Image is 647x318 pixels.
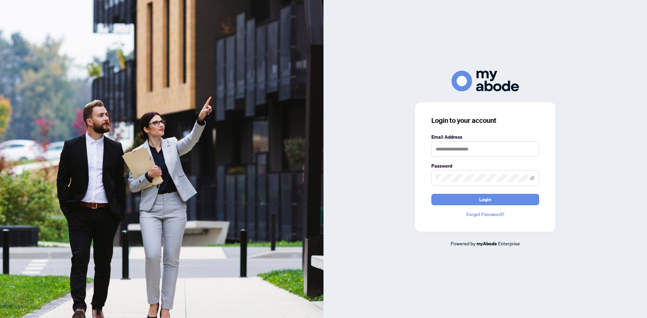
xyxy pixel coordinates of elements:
h3: Login to your account [431,116,539,125]
span: Powered by [451,240,475,246]
span: eye-invisible [530,176,535,180]
a: Forgot Password? [431,211,539,218]
span: Enterprise [498,240,520,246]
span: Login [479,194,491,205]
img: ma-logo [452,71,519,91]
button: Login [431,194,539,205]
a: myAbode [476,240,497,247]
label: Email Address [431,133,539,141]
label: Password [431,162,539,170]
